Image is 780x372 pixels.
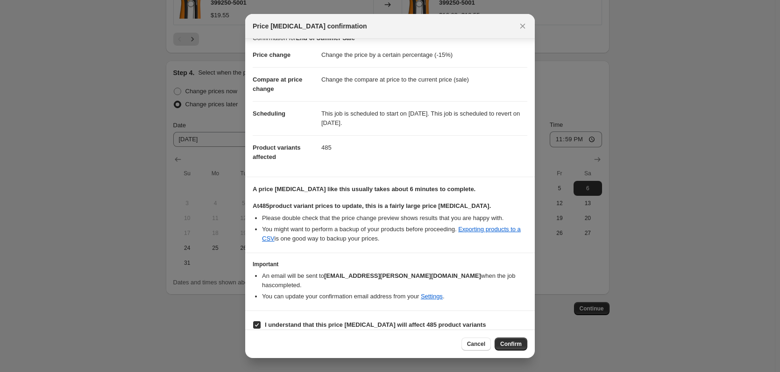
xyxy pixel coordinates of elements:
[262,225,527,243] li: You might want to perform a backup of your products before proceeding. is one good way to backup ...
[253,76,302,92] span: Compare at price change
[495,338,527,351] button: Confirm
[253,51,291,58] span: Price change
[262,226,521,242] a: Exporting products to a CSV
[467,340,485,348] span: Cancel
[321,43,527,67] dd: Change the price by a certain percentage (-15%)
[321,101,527,135] dd: This job is scheduled to start on [DATE]. This job is scheduled to revert on [DATE].
[265,321,486,328] b: I understand that this price [MEDICAL_DATA] will affect 485 product variants
[253,144,301,160] span: Product variants affected
[516,20,529,33] button: Close
[461,338,491,351] button: Cancel
[253,110,285,117] span: Scheduling
[253,186,475,193] b: A price [MEDICAL_DATA] like this usually takes about 6 minutes to complete.
[321,67,527,92] dd: Change the compare at price to the current price (sale)
[324,272,481,279] b: [EMAIL_ADDRESS][PERSON_NAME][DOMAIN_NAME]
[500,340,522,348] span: Confirm
[262,214,527,223] li: Please double check that the price change preview shows results that you are happy with.
[262,292,527,301] li: You can update your confirmation email address from your .
[421,293,443,300] a: Settings
[253,21,367,31] span: Price [MEDICAL_DATA] confirmation
[262,271,527,290] li: An email will be sent to when the job has completed .
[321,135,527,160] dd: 485
[253,261,527,268] h3: Important
[253,202,491,209] b: At 485 product variant prices to update, this is a fairly large price [MEDICAL_DATA].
